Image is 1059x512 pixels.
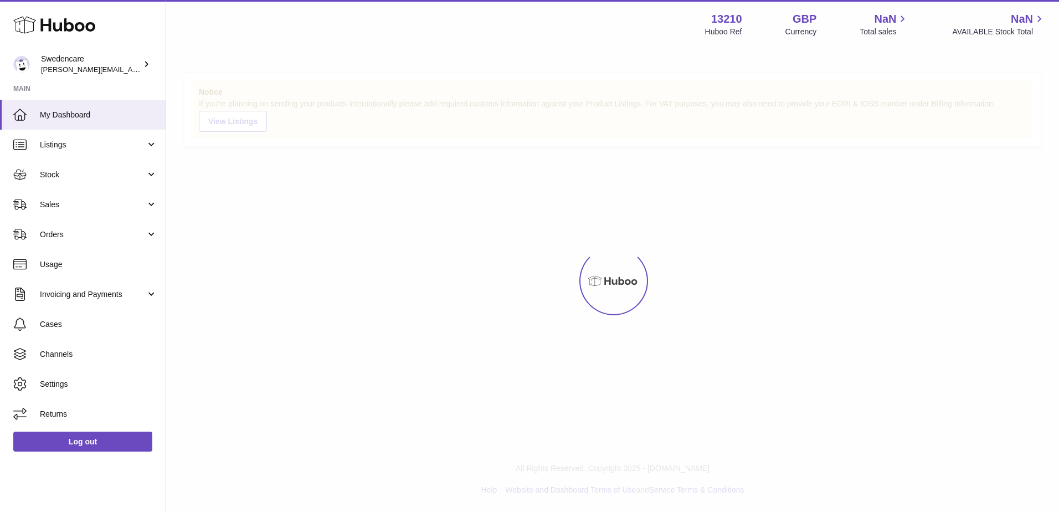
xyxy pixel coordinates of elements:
strong: 13210 [711,12,742,27]
div: Currency [785,27,817,37]
a: NaN Total sales [860,12,909,37]
span: Stock [40,170,146,180]
span: Cases [40,319,157,330]
span: Usage [40,259,157,270]
img: simon.shaw@swedencare.co.uk [13,56,30,73]
span: Settings [40,379,157,390]
span: Channels [40,349,157,360]
span: NaN [874,12,896,27]
span: Sales [40,199,146,210]
a: NaN AVAILABLE Stock Total [952,12,1046,37]
span: Total sales [860,27,909,37]
span: AVAILABLE Stock Total [952,27,1046,37]
span: Returns [40,409,157,419]
strong: GBP [793,12,816,27]
span: [PERSON_NAME][EMAIL_ADDRESS][PERSON_NAME][DOMAIN_NAME] [41,65,281,74]
div: Huboo Ref [705,27,742,37]
span: Listings [40,140,146,150]
span: My Dashboard [40,110,157,120]
div: Swedencare [41,54,141,75]
a: Log out [13,432,152,452]
span: Invoicing and Payments [40,289,146,300]
span: Orders [40,229,146,240]
span: NaN [1011,12,1033,27]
